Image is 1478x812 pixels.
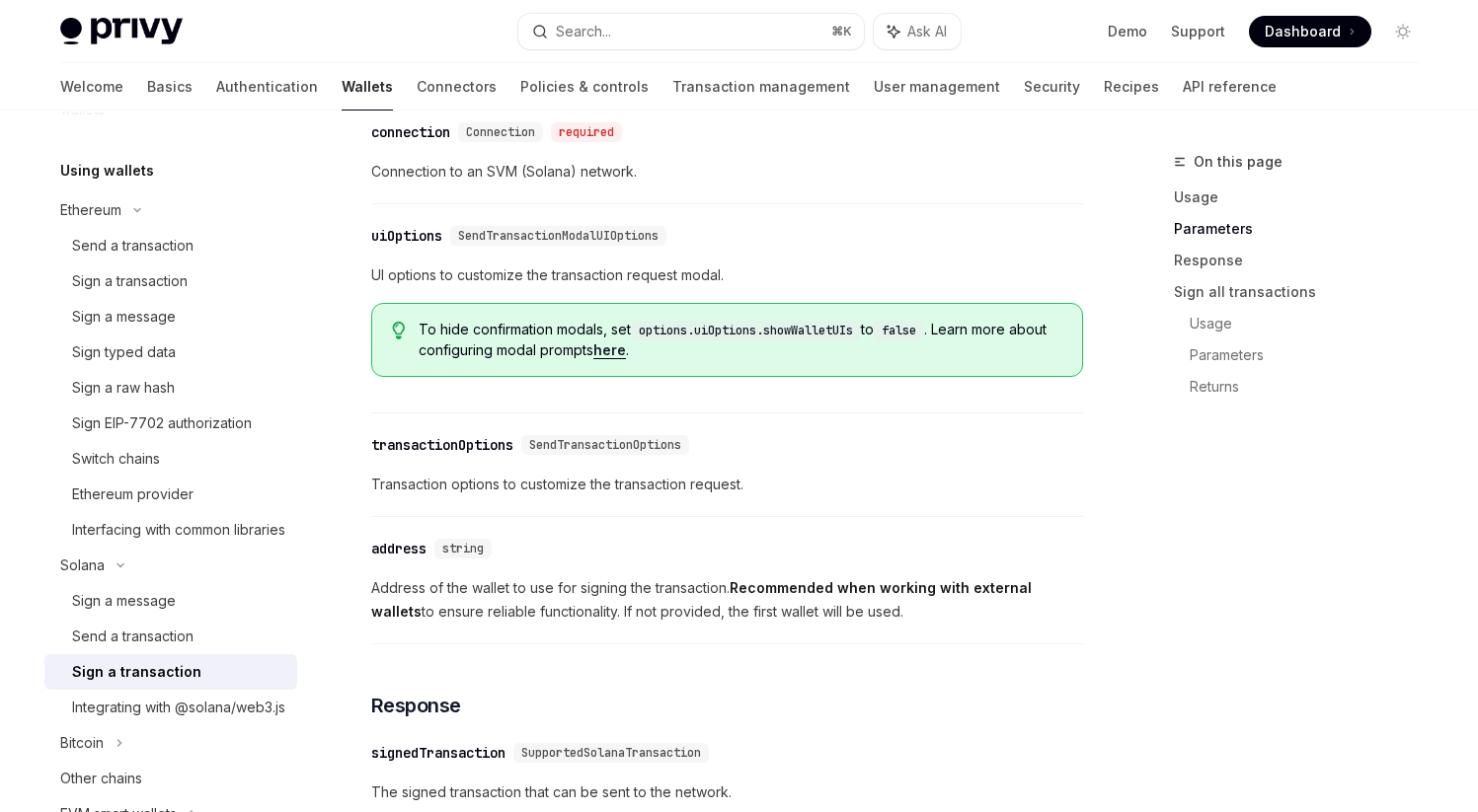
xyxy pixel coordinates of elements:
[1190,371,1435,403] a: Returns
[72,411,252,435] div: Sign EIP-7702 authorization
[417,63,497,111] a: Connectors
[44,406,297,441] a: Sign EIP-7702 authorization
[419,320,1061,360] span: To hide confirmation modals, set to . Learn more about configuring modal prompts .
[60,63,123,111] a: Welcome
[44,583,297,619] a: Sign a message
[44,263,297,299] a: Sign a transaction
[1265,22,1341,41] span: Dashboard
[60,159,154,183] h5: Using wallets
[44,690,297,725] a: Integrating with @solana/web3.js
[44,761,297,796] a: Other chains
[593,341,626,359] a: here
[466,124,535,140] span: Connection
[631,321,861,340] code: options.uiOptions.showWalletUIs
[147,63,193,111] a: Basics
[518,14,864,49] button: Search...⌘K
[60,554,105,577] div: Solana
[1183,63,1277,111] a: API reference
[44,334,297,370] a: Sign typed data
[1194,150,1283,174] span: On this page
[44,512,297,548] a: Interfacing with common libraries
[60,18,183,45] img: light logo
[442,541,484,556] span: string
[44,441,297,477] a: Switch chains
[44,654,297,690] a: Sign a transaction
[371,160,1083,184] span: Connection to an SVM (Solana) network.
[1174,245,1435,276] a: Response
[72,482,194,506] div: Ethereum provider
[1171,22,1225,41] a: Support
[44,370,297,406] a: Sign a raw hash
[72,376,175,400] div: Sign a raw hash
[371,435,513,455] div: transactionOptions
[72,447,160,471] div: Switch chains
[521,745,701,761] span: SupportedSolanaTransaction
[907,22,947,41] span: Ask AI
[520,63,649,111] a: Policies & controls
[371,263,1083,287] span: UI options to customize the transaction request modal.
[371,473,1083,496] span: Transaction options to customize the transaction request.
[874,63,1000,111] a: User management
[672,63,850,111] a: Transaction management
[874,14,961,49] button: Ask AI
[44,477,297,512] a: Ethereum provider
[44,299,297,334] a: Sign a message
[72,340,176,364] div: Sign typed data
[72,269,188,293] div: Sign a transaction
[72,696,285,719] div: Integrating with @solana/web3.js
[458,228,659,244] span: SendTransactionModalUIOptions
[44,228,297,263] a: Send a transaction
[1190,308,1435,339] a: Usage
[1387,16,1419,47] button: Toggle dark mode
[371,743,506,763] div: signedTransaction
[72,589,176,613] div: Sign a message
[72,660,201,684] div: Sign a transaction
[342,63,393,111] a: Wallets
[831,24,852,39] span: ⌘ K
[60,731,104,755] div: Bitcoin
[371,226,442,246] div: uiOptions
[72,234,194,258] div: Send a transaction
[1190,339,1435,371] a: Parameters
[556,20,611,43] div: Search...
[371,780,1083,804] span: The signed transaction that can be sent to the network.
[371,576,1083,624] span: Address of the wallet to use for signing the transaction. to ensure reliable functionality. If no...
[60,198,121,222] div: Ethereum
[1249,16,1371,47] a: Dashboard
[1174,276,1435,308] a: Sign all transactions
[1024,63,1080,111] a: Security
[72,518,285,542] div: Interfacing with common libraries
[60,767,142,790] div: Other chains
[1108,22,1147,41] a: Demo
[529,437,681,453] span: SendTransactionOptions
[874,321,924,340] code: false
[72,625,194,648] div: Send a transaction
[1104,63,1159,111] a: Recipes
[1174,182,1435,213] a: Usage
[72,305,176,329] div: Sign a message
[44,619,297,654] a: Send a transaction
[551,122,622,142] div: required
[1174,213,1435,245] a: Parameters
[216,63,318,111] a: Authentication
[371,122,450,142] div: connection
[371,692,461,719] span: Response
[392,322,406,339] svg: Tip
[371,539,427,558] div: address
